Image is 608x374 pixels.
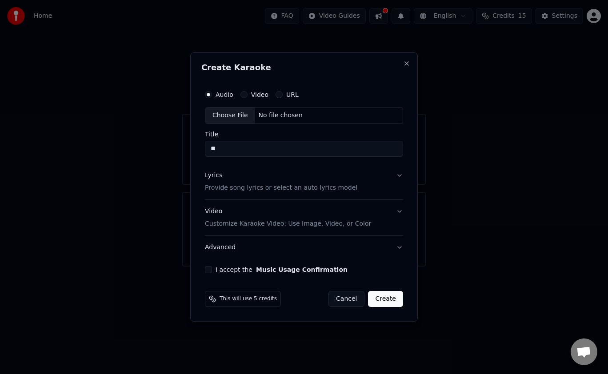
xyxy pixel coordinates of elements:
[328,291,364,307] button: Cancel
[256,267,348,273] button: I accept the
[251,92,268,98] label: Video
[205,107,255,123] div: Choose File
[220,295,277,302] span: This will use 5 credits
[216,92,233,98] label: Audio
[205,200,403,235] button: VideoCustomize Karaoke Video: Use Image, Video, or Color
[205,183,357,192] p: Provide song lyrics or select an auto lyrics model
[255,111,306,120] div: No file chosen
[205,131,403,137] label: Title
[201,64,407,72] h2: Create Karaoke
[216,267,348,273] label: I accept the
[205,219,371,228] p: Customize Karaoke Video: Use Image, Video, or Color
[205,236,403,259] button: Advanced
[205,171,222,180] div: Lyrics
[205,207,371,228] div: Video
[205,164,403,199] button: LyricsProvide song lyrics or select an auto lyrics model
[286,92,299,98] label: URL
[368,291,403,307] button: Create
